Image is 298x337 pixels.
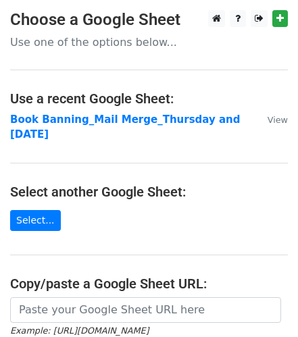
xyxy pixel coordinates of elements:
[230,272,298,337] iframe: Chat Widget
[10,35,288,49] p: Use one of the options below...
[10,10,288,30] h3: Choose a Google Sheet
[10,326,149,336] small: Example: [URL][DOMAIN_NAME]
[254,113,288,126] a: View
[10,90,288,107] h4: Use a recent Google Sheet:
[10,276,288,292] h4: Copy/paste a Google Sheet URL:
[10,113,241,141] a: Book Banning_Mail Merge_Thursday and [DATE]
[10,297,281,323] input: Paste your Google Sheet URL here
[10,210,61,231] a: Select...
[268,115,288,125] small: View
[10,184,288,200] h4: Select another Google Sheet:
